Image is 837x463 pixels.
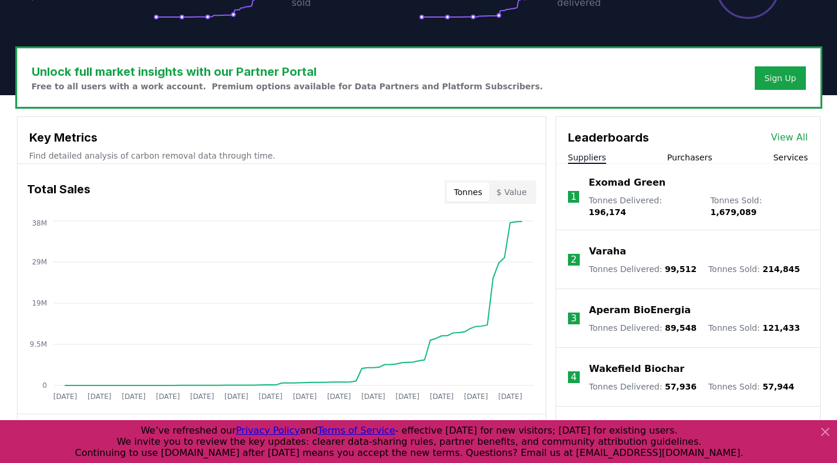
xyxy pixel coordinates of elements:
a: Wakefield Biochar [589,362,684,376]
span: 214,845 [762,264,800,274]
a: Aperam BioEnergia [589,303,691,317]
tspan: [DATE] [327,392,351,401]
p: Free to all users with a work account. Premium options available for Data Partners and Platform S... [32,80,543,92]
button: Suppliers [568,152,606,163]
tspan: 0 [42,381,47,390]
span: 121,433 [762,323,800,333]
tspan: [DATE] [361,392,385,401]
tspan: 9.5M [29,340,46,348]
p: Tonnes Sold : [710,194,808,218]
span: 1,679,089 [710,207,757,217]
span: 57,944 [762,382,794,391]
tspan: [DATE] [395,392,419,401]
h3: Leaderboards [568,129,649,146]
p: Tonnes Sold : [708,381,794,392]
tspan: 29M [32,258,47,266]
tspan: [DATE] [464,392,488,401]
h3: Key Metrics [29,129,534,146]
tspan: [DATE] [258,392,283,401]
a: Sign Up [764,72,796,84]
p: 1 [570,190,576,204]
a: Exomad Green [589,176,665,190]
tspan: [DATE] [293,392,317,401]
p: Tonnes Sold : [708,322,800,334]
p: Find detailed analysis of carbon removal data through time. [29,150,534,162]
h3: Total Sales [27,180,90,204]
button: Tonnes [447,183,489,202]
tspan: 38M [32,219,47,227]
tspan: [DATE] [122,392,146,401]
button: Services [773,152,808,163]
tspan: [DATE] [498,392,522,401]
tspan: 19M [32,299,47,307]
p: Tonnes Delivered : [589,381,697,392]
tspan: [DATE] [190,392,214,401]
tspan: [DATE] [224,392,248,401]
a: Varaha [589,244,626,259]
span: 196,174 [589,207,626,217]
button: Sign Up [755,66,805,90]
button: Purchasers [667,152,712,163]
tspan: [DATE] [53,392,77,401]
p: 2 [571,253,577,267]
span: 99,512 [665,264,697,274]
a: View All [771,130,808,145]
p: Tonnes Sold : [708,263,800,275]
p: 4 [571,370,577,384]
p: Tonnes Delivered : [589,322,697,334]
p: Tonnes Delivered : [589,263,697,275]
p: Tonnes Delivered : [589,194,698,218]
span: 89,548 [665,323,697,333]
tspan: [DATE] [429,392,453,401]
tspan: [DATE] [156,392,180,401]
tspan: [DATE] [87,392,111,401]
span: 57,936 [665,382,697,391]
h3: Unlock full market insights with our Partner Portal [32,63,543,80]
p: 3 [571,311,577,326]
button: $ Value [489,183,534,202]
